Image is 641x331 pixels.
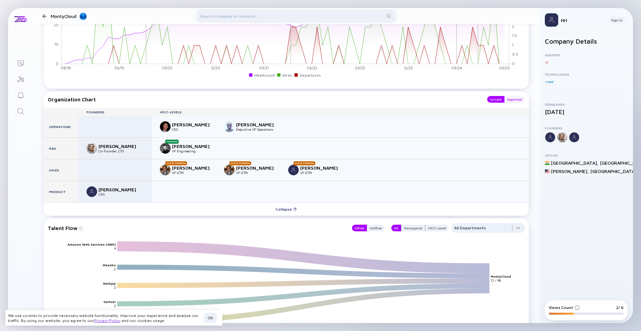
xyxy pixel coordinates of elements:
img: Kannan Parthasarathy picture [86,143,97,154]
tspan: 03/20 [162,66,173,70]
div: Collapse [271,204,301,214]
button: Managerial [401,225,425,231]
img: Mitchell Ivanicki picture [288,165,299,175]
a: Search [8,103,33,119]
tspan: 1 [512,43,513,47]
div: [PERSON_NAME] [172,122,216,127]
div: CPO [98,192,143,196]
tspan: 08/18 [61,66,71,70]
tspan: 1.5 [512,33,517,38]
img: Sumant Dubey picture [160,143,171,154]
div: [GEOGRAPHIC_DATA] , [551,160,599,166]
img: Raj Sivarajan picture [224,121,235,132]
div: R&D [44,138,78,159]
div: Recent Promotion [293,161,315,165]
div: [PERSON_NAME] [236,122,280,127]
div: Promotion [165,140,179,144]
div: Sales [44,159,78,181]
div: Hi! [561,17,603,23]
button: VP/C-Level [425,225,449,231]
div: Technologies [545,72,628,76]
img: Mitchell Ivanicki picture [160,165,171,175]
div: Recent Promotion [165,161,187,165]
div: Cloud [545,78,554,85]
div: Industry [545,53,628,57]
text: MontyCloud [491,274,511,278]
tspan: 0.5 [512,52,518,56]
a: Lists [8,55,33,71]
text: 12 / 48 [491,278,501,282]
a: Investor Map [8,71,33,87]
div: Recent Promotion [229,161,251,165]
text: Gartner [103,300,116,304]
button: Sign In [609,17,625,23]
div: [PERSON_NAME] [300,165,344,171]
a: Privacy Policy [94,318,121,323]
div: VP GTM [236,171,280,175]
text: 2 [114,285,116,289]
div: VP/C-Levels [152,110,529,114]
div: Views Count [549,305,580,310]
a: Reminders [8,87,33,103]
button: Inflow [352,225,367,231]
div: [GEOGRAPHIC_DATA] [590,168,636,174]
text: 4 [114,246,116,250]
div: Executive VP Operations [236,127,280,131]
div: IT [545,59,549,66]
div: [PERSON_NAME] [98,187,143,192]
div: 2/ 6 [616,305,624,310]
div: [DATE] [545,108,628,115]
img: United States Flag [545,169,550,174]
img: Venkat Krishnamachari picture [86,186,97,197]
button: OK [204,313,217,323]
div: [PERSON_NAME] [236,165,280,171]
img: Mitchell Ivanicki picture [224,165,235,175]
tspan: 06/19 [114,66,124,70]
div: Departed [504,96,525,103]
div: [PERSON_NAME] [172,143,216,149]
tspan: 03/23 [355,66,365,70]
div: VP Engineering [172,149,216,153]
div: Founders [78,110,152,114]
img: Walter Rogers picture [160,121,171,132]
div: [PERSON_NAME] [172,165,216,171]
tspan: 0 [512,61,515,65]
text: 2 [114,304,116,308]
text: NetApp [103,281,116,285]
div: Established [545,102,628,106]
tspan: 06/22 [307,66,317,70]
h2: Company Details [545,37,628,45]
div: [PERSON_NAME] , [551,168,589,174]
tspan: 12/23 [404,66,413,70]
tspan: 20 [54,23,58,27]
text: Meesho [103,263,116,267]
div: [PERSON_NAME] [98,143,143,149]
button: Outflow [367,225,385,231]
tspan: 06/25 [499,66,510,70]
div: CEO [172,127,216,131]
tspan: 2 [512,24,514,28]
tspan: 0 [56,61,58,65]
button: All [391,225,401,231]
button: Collapse [44,202,529,216]
tspan: 10 [54,42,58,46]
div: We use cookies to provide necessary website functionality, improve your experience and analyze ou... [8,313,201,323]
tspan: 09/24 [451,66,462,70]
text: Amazon Web Services (AWS) [67,242,116,246]
tspan: 12/20 [211,66,220,70]
div: Operations [44,116,78,137]
button: Current [487,96,504,103]
div: MontyCloud [51,12,87,20]
div: Talent Flow [48,223,345,233]
div: Organization Chart [48,96,480,103]
img: India Flag [545,161,550,165]
div: Offices [545,153,628,157]
div: VP GTM [300,171,344,175]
